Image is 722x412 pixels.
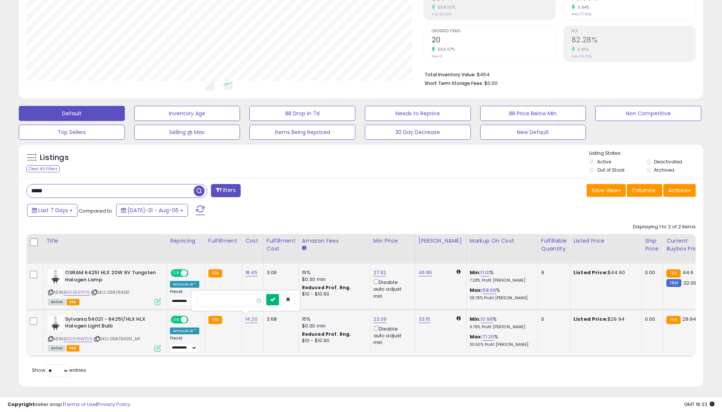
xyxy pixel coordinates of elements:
[595,106,701,121] button: Non Competitive
[187,316,199,323] span: OFF
[432,54,442,59] small: Prev: 3
[48,316,63,331] img: 31l03HimfiL._SL40_.jpg
[654,158,682,165] label: Deactivated
[171,270,181,276] span: ON
[373,278,410,300] div: Disable auto adjust min
[365,106,471,121] button: Needs to Reprice
[302,331,351,337] b: Reduced Prof. Rng.
[48,345,65,352] span: All listings currently available for purchase on Amazon
[632,187,655,194] span: Columns
[572,29,695,33] span: ROI
[170,327,199,334] div: Amazon AI *
[170,336,199,353] div: Preset:
[65,316,156,332] b: Sylvania 54021 - 64251/HLX HLX Halogen Light Bulb
[432,12,452,17] small: Prev: $33.89
[684,401,714,408] span: 2025-08-14 18:33 GMT
[470,237,535,245] div: Markup on Cost
[573,237,639,245] div: Listed Price
[589,150,703,157] p: Listing States:
[435,5,456,10] small: 589.50%
[633,223,696,231] div: Displaying 1 to 2 of 2 items
[466,234,538,264] th: The percentage added to the cost of goods (COGS) that forms the calculator for Min & Max prices.
[267,316,293,323] div: 3.68
[365,125,471,140] button: 30 Day Decrease
[480,125,586,140] button: New Default
[48,299,65,305] span: All listings currently available for purchase on Amazon
[64,401,96,408] a: Terms of Use
[48,269,63,284] img: 31l03HimfiL._SL40_.jpg
[32,367,86,374] span: Show: entries
[484,80,498,87] span: $0.00
[645,269,657,276] div: 0.00
[541,269,564,276] div: 9
[127,207,179,214] span: [DATE]-31 - Aug-06
[419,269,432,276] a: 46.95
[26,165,60,172] div: Clear All Filters
[419,315,431,323] a: 33.15
[572,36,695,46] h2: 82.28%
[683,315,696,323] span: 29.94
[8,401,130,408] div: seller snap | |
[302,291,364,297] div: $10 - $10.90
[302,245,306,252] small: Amazon Fees.
[64,289,90,296] a: B003R3V1Y6
[645,316,657,323] div: 0.00
[683,279,697,287] span: 32.09
[482,333,494,341] a: 71.20
[645,237,660,253] div: Ship Price
[134,106,240,121] button: Inventory Age
[470,269,481,276] b: Min:
[470,315,481,323] b: Min:
[40,152,69,163] h5: Listings
[597,158,611,165] label: Active
[48,269,161,304] div: ASIN:
[572,12,592,17] small: Prev: 77.93%
[302,237,367,245] div: Amazon Fees
[575,5,590,10] small: 0.94%
[573,269,608,276] b: Listed Price:
[373,269,387,276] a: 27.92
[64,336,93,342] a: B000V5WT0S
[432,36,555,46] h2: 20
[19,106,125,121] button: Default
[573,315,608,323] b: Listed Price:
[663,184,696,197] button: Actions
[541,237,567,253] div: Fulfillable Quantity
[46,237,164,245] div: Title
[470,324,532,330] p: 6.76% Profit [PERSON_NAME]
[170,281,199,288] div: Amazon AI *
[481,269,490,276] a: 11.01
[67,345,79,352] span: FBA
[373,315,387,323] a: 23.09
[302,338,364,344] div: $10 - $10.90
[267,269,293,276] div: 3.06
[480,106,586,121] button: BB Price Below Min
[683,269,694,276] span: 44.6
[27,204,77,217] button: Last 7 Days
[587,184,626,197] button: Save View
[573,269,636,276] div: $44.60
[67,299,79,305] span: FBA
[211,184,240,197] button: Filters
[470,287,483,294] b: Max:
[97,401,130,408] a: Privacy Policy
[134,125,240,140] button: Selling @ Max
[208,237,239,245] div: Fulfillment
[470,296,532,301] p: 38.78% Profit [PERSON_NAME]
[666,269,680,278] small: FBA
[666,316,680,324] small: FBA
[245,237,260,245] div: Cost
[373,237,412,245] div: Min Price
[245,315,258,323] a: 14.20
[666,279,681,287] small: FBM
[171,316,181,323] span: ON
[470,342,532,347] p: 30.50% Profit [PERSON_NAME]
[482,287,496,294] a: 98.69
[435,47,455,52] small: 566.67%
[597,167,625,173] label: Out of Stock
[302,316,364,323] div: 15%
[8,401,35,408] strong: Copyright
[470,334,532,347] div: %
[373,324,410,346] div: Disable auto adjust min
[541,316,564,323] div: 0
